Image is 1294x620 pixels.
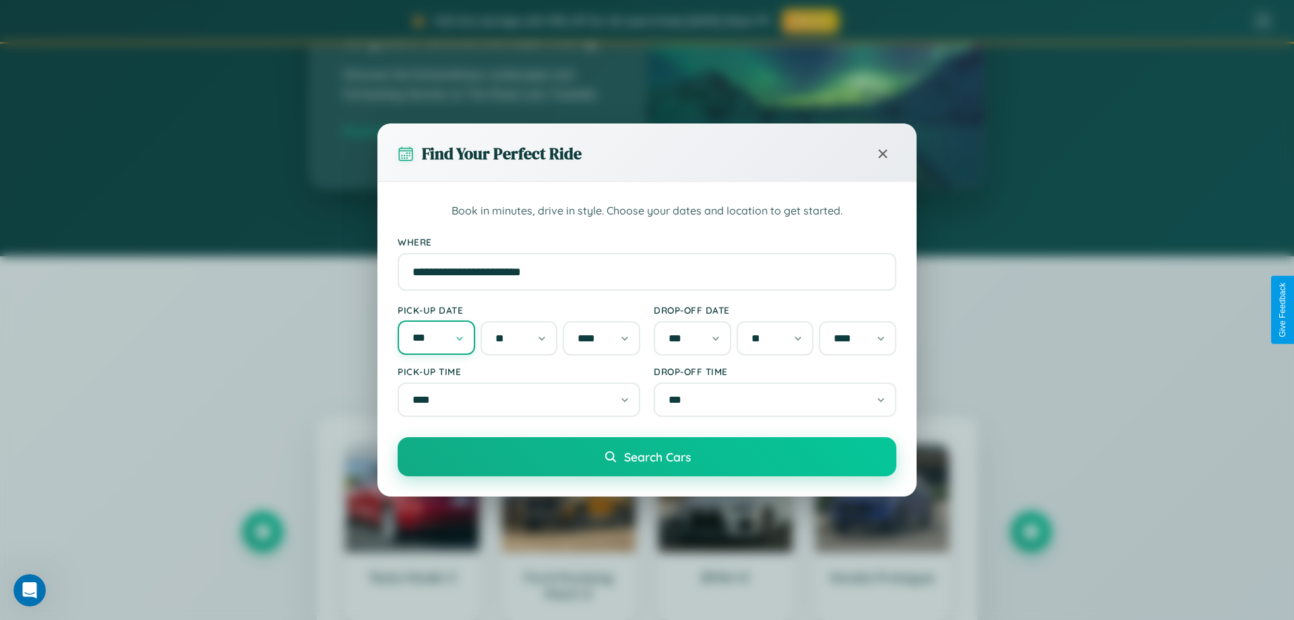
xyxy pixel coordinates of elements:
button: Search Cars [398,437,896,476]
label: Drop-off Time [654,366,896,377]
label: Pick-up Date [398,304,640,316]
label: Pick-up Time [398,366,640,377]
span: Search Cars [624,449,691,464]
h3: Find Your Perfect Ride [422,142,582,165]
label: Drop-off Date [654,304,896,316]
label: Where [398,236,896,248]
p: Book in minutes, drive in style. Choose your dates and location to get started. [398,202,896,220]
